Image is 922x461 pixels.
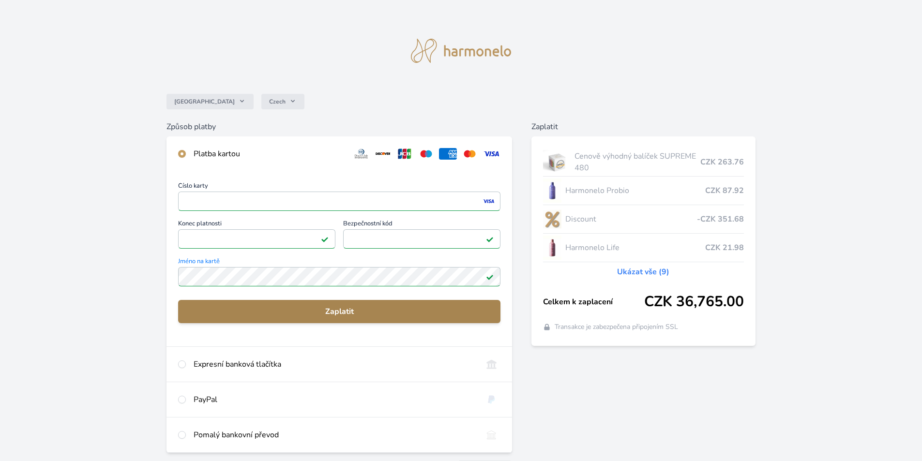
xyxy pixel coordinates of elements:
[269,98,286,105] span: Czech
[486,235,494,243] img: Platné pole
[166,94,254,109] button: [GEOGRAPHIC_DATA]
[565,185,705,196] span: Harmonelo Probio
[461,148,479,160] img: mc.svg
[543,150,571,174] img: supreme.jpg
[321,235,329,243] img: Platné pole
[565,242,705,253] span: Harmonelo Life
[555,322,678,332] span: Transakce je zabezpečena připojením SSL
[178,183,500,192] span: Číslo karty
[348,232,496,246] iframe: Iframe pro bezpečnostní kód
[543,296,644,308] span: Celkem k zaplacení
[261,94,304,109] button: Czech
[543,178,561,203] img: CLEAN_PROBIO_se_stinem_x-lo.jpg
[178,258,500,267] span: Jméno na kartě
[483,394,500,405] img: paypal.svg
[439,148,457,160] img: amex.svg
[411,39,512,63] img: logo.svg
[194,429,475,441] div: Pomalý bankovní převod
[543,207,561,231] img: discount-lo.png
[194,148,345,160] div: Platba kartou
[617,266,669,278] a: Ukázat vše (9)
[374,148,392,160] img: discover.svg
[486,273,494,281] img: Platné pole
[166,121,512,133] h6: Způsob platby
[182,194,496,208] iframe: Iframe pro číslo karty
[482,197,495,206] img: visa
[705,242,744,253] span: CZK 21.98
[574,150,700,174] span: Cenově výhodný balíček SUPREME 480
[352,148,370,160] img: diners.svg
[531,121,756,133] h6: Zaplatit
[194,394,475,405] div: PayPal
[178,300,500,323] button: Zaplatit
[543,236,561,260] img: CLEAN_LIFE_se_stinem_x-lo.jpg
[697,213,744,225] span: -CZK 351.68
[182,232,331,246] iframe: Iframe pro datum vypršení platnosti
[396,148,414,160] img: jcb.svg
[565,213,697,225] span: Discount
[700,156,744,168] span: CZK 263.76
[483,429,500,441] img: bankTransfer_IBAN.svg
[178,267,500,286] input: Jméno na kartěPlatné pole
[343,221,500,229] span: Bezpečnostní kód
[483,148,500,160] img: visa.svg
[174,98,235,105] span: [GEOGRAPHIC_DATA]
[417,148,435,160] img: maestro.svg
[186,306,493,317] span: Zaplatit
[194,358,475,370] div: Expresní banková tlačítka
[178,221,335,229] span: Konec platnosti
[705,185,744,196] span: CZK 87.92
[644,293,744,311] span: CZK 36,765.00
[483,358,500,370] img: onlineBanking_CZ.svg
